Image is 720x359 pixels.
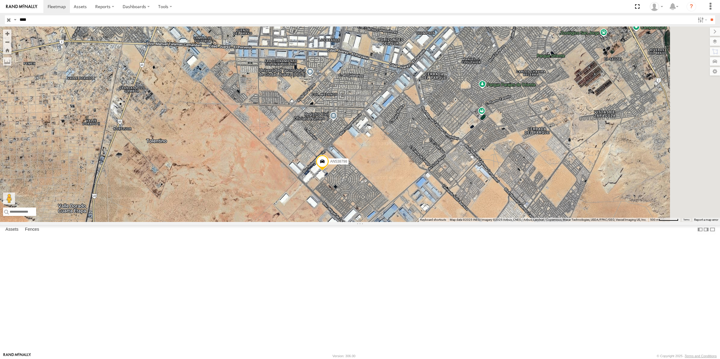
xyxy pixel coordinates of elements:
label: Dock Summary Table to the Left [697,225,703,234]
span: AN538798 [330,159,347,164]
a: Visit our Website [3,353,31,359]
a: Terms (opens in new tab) [683,219,690,221]
button: Map Scale: 500 m per 61 pixels [648,218,680,222]
div: Roberto Garcia [648,2,665,11]
a: Terms and Conditions [685,354,717,358]
label: Search Query [13,15,17,24]
button: Zoom out [3,38,11,46]
label: Fences [22,225,42,234]
button: Zoom in [3,30,11,38]
img: rand-logo.svg [6,5,37,9]
button: Keyboard shortcuts [420,218,446,222]
label: Dock Summary Table to the Right [703,225,709,234]
i: ? [687,2,696,11]
div: © Copyright 2025 - [657,354,717,358]
label: Hide Summary Table [709,225,715,234]
label: Map Settings [710,67,720,76]
a: Report a map error [694,218,718,221]
label: Search Filter Options [695,15,708,24]
span: Map data ©2025 INEGI Imagery ©2025 Airbus, CNES / Airbus, Landsat / Copernicus, Maxar Technologie... [450,218,646,221]
label: Measure [3,57,11,66]
label: Assets [2,225,21,234]
button: Zoom Home [3,46,11,54]
span: 500 m [650,218,659,221]
div: Version: 306.00 [333,354,355,358]
button: Drag Pegman onto the map to open Street View [3,192,15,204]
